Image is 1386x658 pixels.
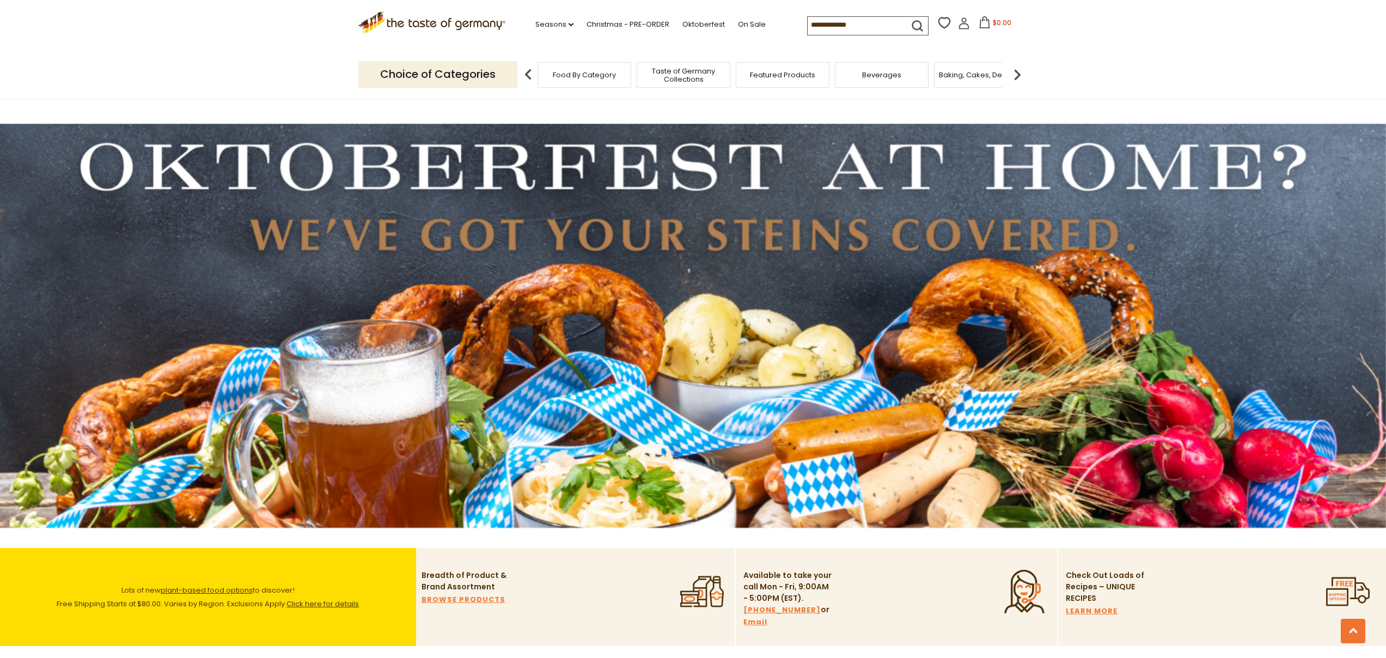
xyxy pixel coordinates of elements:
[640,67,727,83] a: Taste of Germany Collections
[743,604,821,616] a: [PHONE_NUMBER]
[750,71,815,79] a: Featured Products
[1066,570,1145,604] p: Check Out Loads of Recipes – UNIQUE RECIPES
[535,19,573,31] a: Seasons
[862,71,901,79] a: Beverages
[358,61,517,88] p: Choice of Categories
[553,71,616,79] a: Food By Category
[682,19,725,31] a: Oktoberfest
[422,594,505,606] a: BROWSE PRODUCTS
[1006,64,1028,86] img: next arrow
[972,16,1018,33] button: $0.00
[517,64,539,86] img: previous arrow
[1066,605,1118,617] a: LEARN MORE
[743,616,767,628] a: Email
[587,19,669,31] a: Christmas - PRE-ORDER
[993,18,1011,27] span: $0.00
[161,585,253,595] a: plant-based food options
[743,570,833,628] p: Available to take your call Mon - Fri, 9:00AM - 5:00PM (EST). or
[738,19,766,31] a: On Sale
[286,599,359,609] a: Click here for details
[939,71,1023,79] a: Baking, Cakes, Desserts
[57,585,359,609] span: Lots of new to discover! Free Shipping Starts at $80.00. Varies by Region. Exclusions Apply.
[422,570,511,593] p: Breadth of Product & Brand Assortment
